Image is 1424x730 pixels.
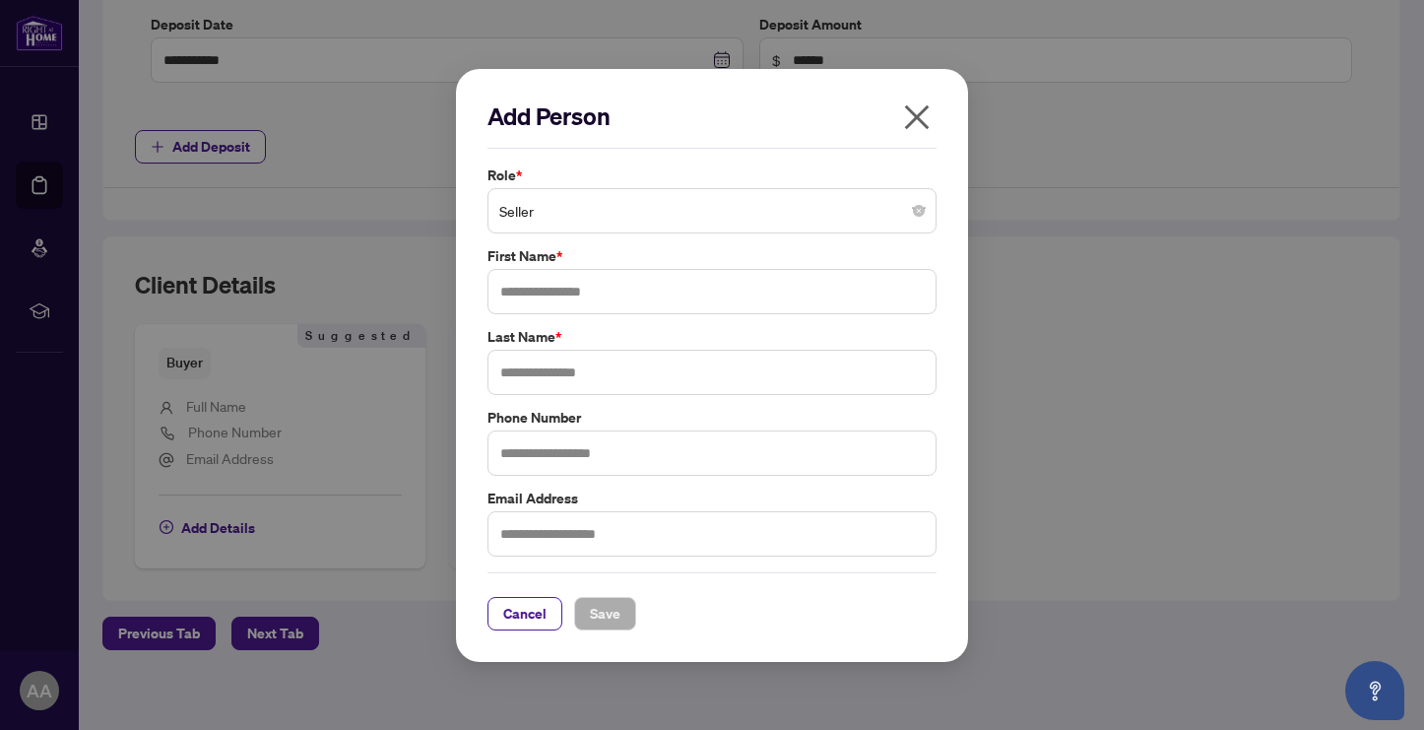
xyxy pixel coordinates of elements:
label: Last Name [487,326,937,348]
h2: Add Person [487,100,937,132]
span: Cancel [503,597,547,629]
button: Save [574,596,636,630]
label: Role [487,165,937,186]
button: Open asap [1345,661,1404,720]
label: Email Address [487,487,937,508]
span: close-circle [913,205,925,217]
span: close [901,101,933,133]
button: Cancel [487,596,562,630]
span: Seller [499,192,925,230]
label: Phone Number [487,406,937,428]
label: First Name [487,245,937,267]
